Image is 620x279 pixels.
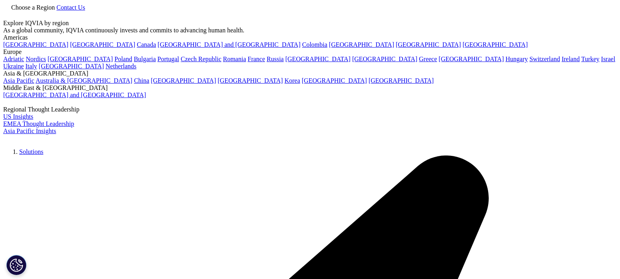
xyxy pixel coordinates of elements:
a: Russia [267,56,284,62]
a: [GEOGRAPHIC_DATA] [218,77,283,84]
div: Asia & [GEOGRAPHIC_DATA] [3,70,617,77]
a: Australia & [GEOGRAPHIC_DATA] [36,77,132,84]
a: US Insights [3,113,33,120]
div: As a global community, IQVIA continuously invests and commits to advancing human health. [3,27,617,34]
a: Korea [285,77,300,84]
a: Turkey [581,56,600,62]
div: Middle East & [GEOGRAPHIC_DATA] [3,84,617,92]
a: Asia Pacific Insights [3,128,56,134]
a: Romania [223,56,246,62]
a: [GEOGRAPHIC_DATA] [439,56,504,62]
a: Czech Republic [181,56,221,62]
a: Netherlands [106,63,136,70]
a: [GEOGRAPHIC_DATA] and [GEOGRAPHIC_DATA] [3,92,146,98]
a: Canada [137,41,156,48]
a: Greece [419,56,437,62]
a: Italy [26,63,37,70]
a: France [248,56,265,62]
a: China [134,77,149,84]
a: Israel [601,56,616,62]
a: EMEA Thought Leadership [3,120,74,127]
a: Solutions [19,148,43,155]
a: Bulgaria [134,56,156,62]
a: [GEOGRAPHIC_DATA] [285,56,351,62]
a: [GEOGRAPHIC_DATA] [302,77,367,84]
a: [GEOGRAPHIC_DATA] [3,41,68,48]
a: [GEOGRAPHIC_DATA] [352,56,417,62]
a: Colombia [302,41,327,48]
span: Choose a Region [11,4,55,11]
div: Europe [3,48,617,56]
a: Adriatic [3,56,24,62]
a: [GEOGRAPHIC_DATA] [329,41,394,48]
a: Switzerland [529,56,560,62]
div: Regional Thought Leadership [3,106,617,113]
div: Explore IQVIA by region [3,20,617,27]
a: Nordics [26,56,46,62]
a: [GEOGRAPHIC_DATA] [70,41,135,48]
a: [GEOGRAPHIC_DATA] [396,41,461,48]
a: Hungary [505,56,528,62]
a: [GEOGRAPHIC_DATA] and [GEOGRAPHIC_DATA] [157,41,300,48]
a: Ireland [562,56,580,62]
a: Contact Us [56,4,85,11]
a: [GEOGRAPHIC_DATA] [39,63,104,70]
a: Asia Pacific [3,77,34,84]
button: Cookies Settings [6,255,26,275]
a: [GEOGRAPHIC_DATA] [48,56,113,62]
a: Poland [114,56,132,62]
div: Americas [3,34,617,41]
a: Ukraine [3,63,24,70]
a: [GEOGRAPHIC_DATA] [369,77,434,84]
a: Portugal [157,56,179,62]
a: [GEOGRAPHIC_DATA] [463,41,528,48]
a: [GEOGRAPHIC_DATA] [151,77,216,84]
